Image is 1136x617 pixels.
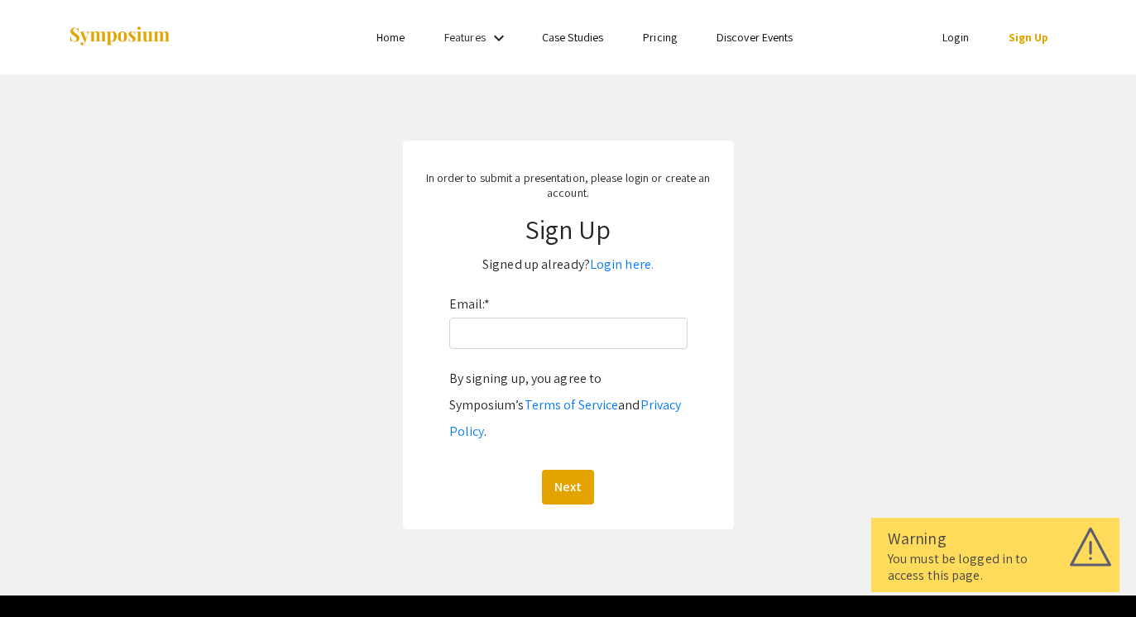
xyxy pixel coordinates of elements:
[888,526,1103,551] div: Warning
[525,396,619,414] a: Terms of Service
[542,470,594,505] button: Next
[444,30,486,45] a: Features
[643,30,677,45] a: Pricing
[68,26,171,48] img: Symposium by ForagerOne
[419,170,717,200] p: In order to submit a presentation, please login or create an account.
[489,28,509,48] mat-icon: Expand Features list
[449,291,491,318] label: Email:
[419,213,717,245] h1: Sign Up
[542,30,603,45] a: Case Studies
[942,30,969,45] a: Login
[376,30,405,45] a: Home
[12,543,70,605] iframe: Chat
[717,30,793,45] a: Discover Events
[888,551,1103,584] div: You must be logged in to access this page.
[419,251,717,278] p: Signed up already?
[590,256,654,273] a: Login here.
[449,366,688,445] div: By signing up, you agree to Symposium’s and .
[1009,30,1049,45] a: Sign Up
